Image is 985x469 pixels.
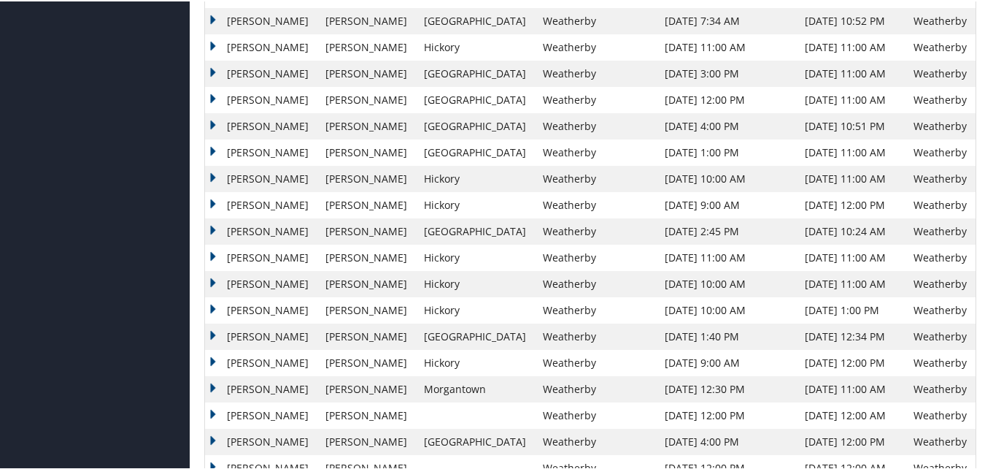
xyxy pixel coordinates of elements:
td: Weatherby [906,85,976,112]
td: [DATE] 10:00 AM [657,296,797,322]
td: Weatherby [536,322,657,348]
td: [DATE] 10:00 AM [657,164,797,191]
td: [PERSON_NAME] [318,375,417,401]
td: [DATE] 11:00 AM [797,59,906,85]
td: Weatherby [536,243,657,270]
td: Hickory [417,191,536,217]
td: [PERSON_NAME] [205,401,318,427]
td: [GEOGRAPHIC_DATA] [417,427,536,454]
td: Weatherby [906,217,976,243]
td: [PERSON_NAME] [205,348,318,375]
td: [DATE] 11:00 AM [657,243,797,270]
td: [PERSON_NAME] [318,217,417,243]
td: [PERSON_NAME] [205,138,318,164]
td: [DATE] 10:00 AM [657,270,797,296]
td: Weatherby [906,59,976,85]
td: Weatherby [906,164,976,191]
td: [GEOGRAPHIC_DATA] [417,322,536,348]
td: Weatherby [536,348,657,375]
td: [DATE] 12:00 PM [657,85,797,112]
td: [DATE] 11:00 AM [797,243,906,270]
td: [DATE] 1:00 PM [657,138,797,164]
td: [PERSON_NAME] [205,7,318,33]
td: [DATE] 11:00 AM [797,33,906,59]
td: Hickory [417,296,536,322]
td: Weatherby [906,138,976,164]
td: Weatherby [536,217,657,243]
td: [DATE] 10:24 AM [797,217,906,243]
td: Weatherby [906,401,976,427]
td: Weatherby [536,112,657,138]
td: Weatherby [536,296,657,322]
td: [DATE] 12:00 PM [797,348,906,375]
td: [PERSON_NAME] [205,191,318,217]
td: Weatherby [906,296,976,322]
td: Hickory [417,243,536,270]
td: [PERSON_NAME] [318,243,417,270]
td: [DATE] 11:00 AM [797,85,906,112]
td: [DATE] 10:51 PM [797,112,906,138]
td: [GEOGRAPHIC_DATA] [417,217,536,243]
td: [PERSON_NAME] [205,164,318,191]
td: Weatherby [536,427,657,454]
td: Weatherby [536,270,657,296]
td: Weatherby [536,33,657,59]
td: [PERSON_NAME] [318,164,417,191]
td: [DATE] 4:00 PM [657,427,797,454]
td: Weatherby [906,112,976,138]
td: Morgantown [417,375,536,401]
td: [DATE] 12:34 PM [797,322,906,348]
td: [PERSON_NAME] [205,112,318,138]
td: [DATE] 4:00 PM [657,112,797,138]
td: [PERSON_NAME] [205,427,318,454]
td: [PERSON_NAME] [205,270,318,296]
td: [PERSON_NAME] [318,191,417,217]
td: Weatherby [906,243,976,270]
td: Weatherby [906,7,976,33]
td: [PERSON_NAME] [205,243,318,270]
td: [GEOGRAPHIC_DATA] [417,85,536,112]
td: [PERSON_NAME] [318,138,417,164]
td: [DATE] 11:00 AM [657,33,797,59]
td: [PERSON_NAME] [205,217,318,243]
td: [PERSON_NAME] [318,59,417,85]
td: Weatherby [536,7,657,33]
td: [GEOGRAPHIC_DATA] [417,112,536,138]
td: Hickory [417,164,536,191]
td: Weatherby [906,322,976,348]
td: Weatherby [536,59,657,85]
td: [PERSON_NAME] [205,85,318,112]
td: [PERSON_NAME] [318,112,417,138]
td: Weatherby [536,85,657,112]
td: Weatherby [906,191,976,217]
td: [GEOGRAPHIC_DATA] [417,59,536,85]
td: [DATE] 9:00 AM [657,191,797,217]
td: Hickory [417,348,536,375]
td: Weatherby [906,270,976,296]
td: [DATE] 12:00 AM [797,401,906,427]
td: [DATE] 3:00 PM [657,59,797,85]
td: [PERSON_NAME] [318,401,417,427]
td: [DATE] 1:00 PM [797,296,906,322]
td: Weatherby [906,348,976,375]
td: [PERSON_NAME] [318,322,417,348]
td: Hickory [417,33,536,59]
td: [PERSON_NAME] [318,348,417,375]
td: [PERSON_NAME] [318,33,417,59]
td: [PERSON_NAME] [318,296,417,322]
td: Weatherby [906,375,976,401]
td: [PERSON_NAME] [205,59,318,85]
td: Weatherby [536,401,657,427]
td: [PERSON_NAME] [205,375,318,401]
td: [DATE] 7:34 AM [657,7,797,33]
td: [DATE] 1:40 PM [657,322,797,348]
td: Weatherby [906,33,976,59]
td: [DATE] 11:00 AM [797,270,906,296]
td: [GEOGRAPHIC_DATA] [417,138,536,164]
td: Weatherby [536,138,657,164]
td: [PERSON_NAME] [205,322,318,348]
td: Weatherby [536,164,657,191]
td: [GEOGRAPHIC_DATA] [417,7,536,33]
td: [DATE] 11:00 AM [797,138,906,164]
td: [DATE] 2:45 PM [657,217,797,243]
